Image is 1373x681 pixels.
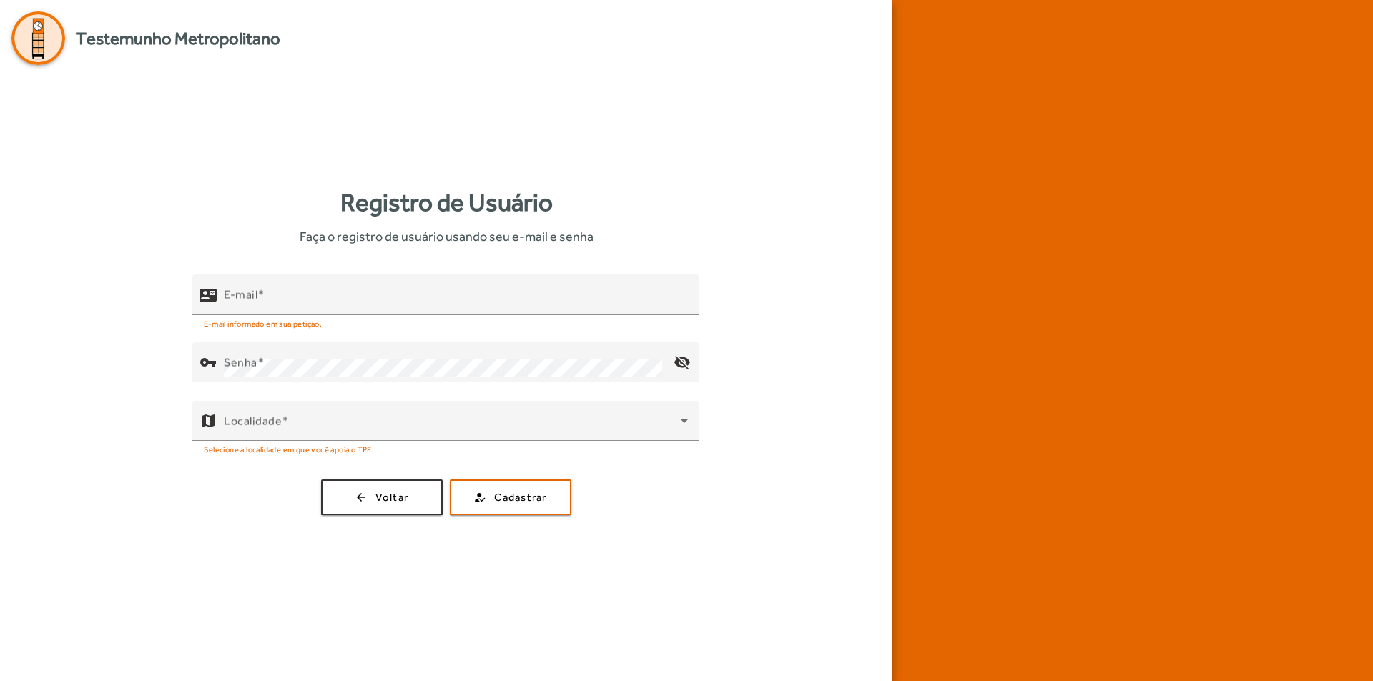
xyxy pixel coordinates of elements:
[494,489,546,506] span: Cadastrar
[11,11,65,65] img: Logo Agenda
[450,479,571,515] button: Cadastrar
[200,287,217,304] mat-icon: contact_mail
[204,441,374,457] mat-hint: Selecione a localidade em que você apoia o TPE.
[224,356,257,369] mat-label: Senha
[321,479,443,515] button: Voltar
[224,414,282,428] mat-label: Localidade
[204,315,322,331] mat-hint: E-mail informado em sua petição.
[375,489,409,506] span: Voltar
[76,26,280,51] span: Testemunho Metropolitano
[340,184,553,222] strong: Registro de Usuário
[224,288,257,302] mat-label: E-mail
[200,354,217,371] mat-icon: vpn_key
[200,412,217,429] mat-icon: map
[666,345,700,379] mat-icon: visibility_off
[300,227,594,246] span: Faça o registro de usuário usando seu e-mail e senha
